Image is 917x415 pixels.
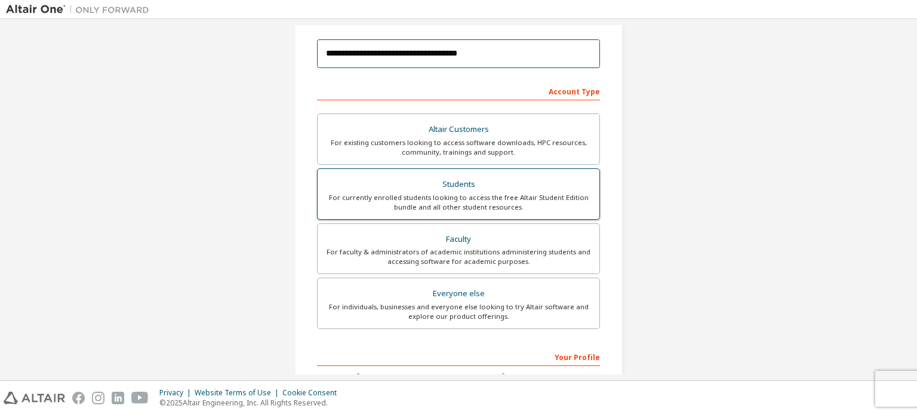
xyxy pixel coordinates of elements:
[6,4,155,16] img: Altair One
[317,81,600,100] div: Account Type
[4,392,65,404] img: altair_logo.svg
[462,372,600,382] label: Last Name
[282,388,344,398] div: Cookie Consent
[325,176,592,193] div: Students
[325,247,592,266] div: For faculty & administrators of academic institutions administering students and accessing softwa...
[317,372,455,382] label: First Name
[72,392,85,404] img: facebook.svg
[325,231,592,248] div: Faculty
[159,398,344,408] p: © 2025 Altair Engineering, Inc. All Rights Reserved.
[317,347,600,366] div: Your Profile
[92,392,104,404] img: instagram.svg
[325,121,592,138] div: Altair Customers
[195,388,282,398] div: Website Terms of Use
[325,285,592,302] div: Everyone else
[159,388,195,398] div: Privacy
[325,193,592,212] div: For currently enrolled students looking to access the free Altair Student Edition bundle and all ...
[325,302,592,321] div: For individuals, businesses and everyone else looking to try Altair software and explore our prod...
[112,392,124,404] img: linkedin.svg
[325,138,592,157] div: For existing customers looking to access software downloads, HPC resources, community, trainings ...
[131,392,149,404] img: youtube.svg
